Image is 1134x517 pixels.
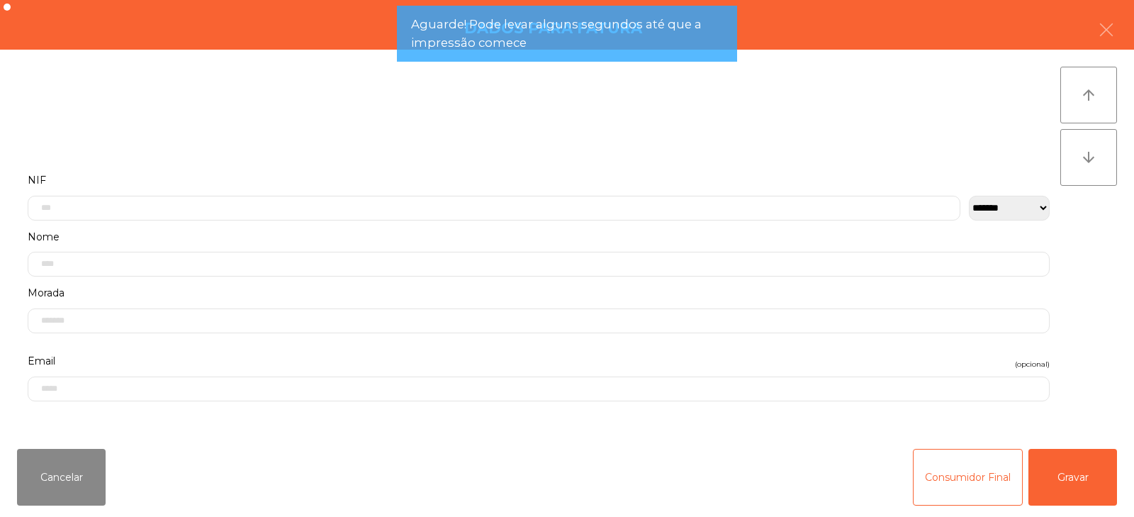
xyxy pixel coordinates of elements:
span: (opcional) [1015,357,1050,371]
button: Gravar [1028,449,1117,506]
button: Consumidor Final [913,449,1023,506]
span: Morada [28,284,64,303]
button: arrow_downward [1060,129,1117,186]
span: Nome [28,228,60,247]
span: Aguarde! Pode levar alguns segundos até que a impressão comece [411,16,723,51]
button: Cancelar [17,449,106,506]
span: Email [28,352,55,371]
i: arrow_downward [1080,149,1097,166]
button: arrow_upward [1060,67,1117,123]
i: arrow_upward [1080,87,1097,104]
span: NIF [28,171,46,190]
